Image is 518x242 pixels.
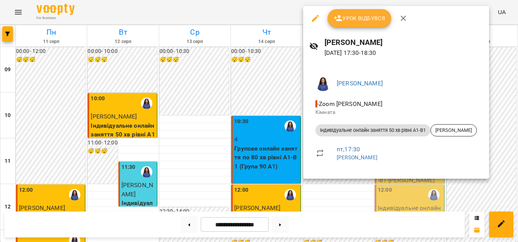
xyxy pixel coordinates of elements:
a: [PERSON_NAME] [337,80,383,87]
a: [PERSON_NAME] [337,154,377,160]
a: пт , 17:30 [337,146,360,153]
img: 896d7bd98bada4a398fcb6f6c121a1d1.png [315,76,331,91]
span: [PERSON_NAME] [431,127,476,134]
button: Урок відбувся [328,9,392,27]
span: - Zoom [PERSON_NAME] [315,100,384,107]
h6: [PERSON_NAME] [325,37,483,48]
span: Урок відбувся [334,14,385,23]
p: Кімната [315,109,477,116]
p: [DATE] 17:30 - 18:30 [325,48,483,58]
span: Індивідуальне онлайн заняття 50 хв рівні А1-В1 [315,127,430,134]
div: [PERSON_NAME] [430,124,477,136]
